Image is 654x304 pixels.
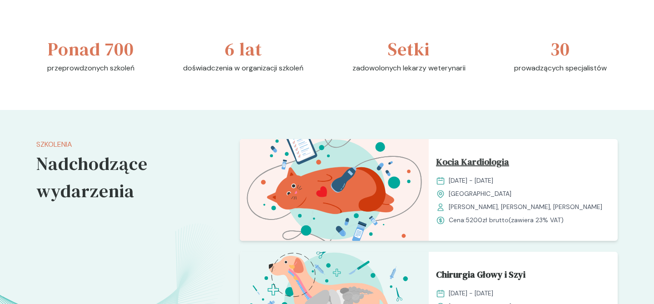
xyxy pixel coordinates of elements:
span: [DATE] - [DATE] [449,176,493,185]
img: aHfXlEMqNJQqH-jZ_KociaKardio_T.svg [240,139,429,241]
h3: Ponad 700 [48,35,134,63]
h3: 30 [550,35,570,63]
span: Cena: (zawiera 23% VAT) [449,215,564,225]
span: [GEOGRAPHIC_DATA] [449,189,511,199]
h3: 6 lat [225,35,262,63]
span: [DATE] - [DATE] [449,289,493,298]
p: zadowolonych lekarzy weterynarii [352,63,466,74]
p: Szkolenia [36,139,225,150]
h3: Setki [388,35,430,63]
span: Chirurgia Głowy i Szyi [436,268,525,285]
span: [PERSON_NAME], [PERSON_NAME], [PERSON_NAME] [449,202,602,212]
h5: Nadchodzące wydarzenia [36,150,225,204]
p: prowadzących specjalistów [514,63,607,74]
a: Kocia Kardiologia [436,155,610,172]
span: 5200 zł brutto [466,216,509,224]
span: Kocia Kardiologia [436,155,509,172]
p: przeprowdzonych szkoleń [47,63,134,74]
a: Chirurgia Głowy i Szyi [436,268,610,285]
p: doświadczenia w organizacji szkoleń [183,63,303,74]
